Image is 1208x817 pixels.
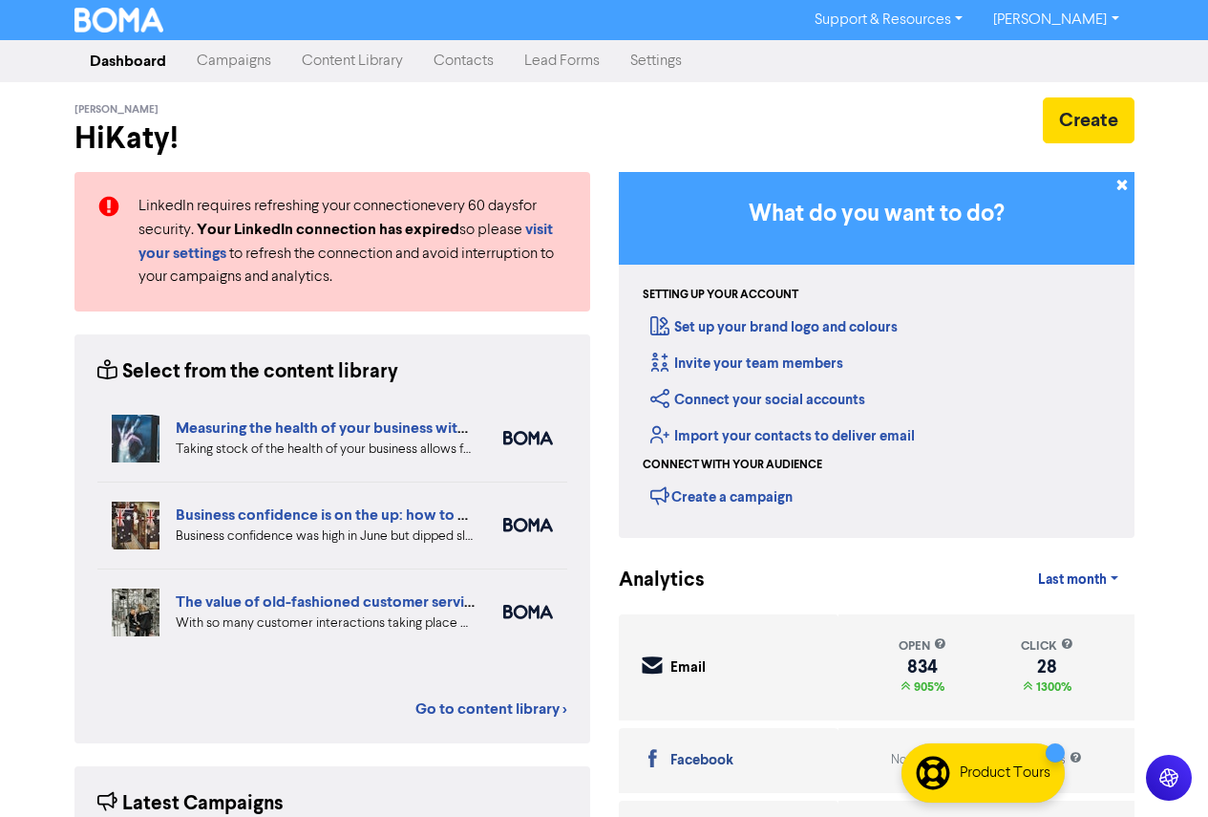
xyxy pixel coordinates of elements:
[650,318,898,336] a: Set up your brand logo and colours
[197,220,459,239] strong: Your LinkedIn connection has expired
[503,431,553,445] img: boma_accounting
[619,172,1134,538] div: Getting Started in BOMA
[615,42,697,80] a: Settings
[978,5,1134,35] a: [PERSON_NAME]
[176,527,475,547] div: Business confidence was high in June but dipped slightly in August in the latest SMB Business Ins...
[910,679,944,695] span: 905%
[503,605,553,619] img: boma
[97,357,398,387] div: Select from the content library
[74,103,159,117] span: [PERSON_NAME]
[1038,571,1107,589] span: Last month
[1021,659,1073,675] div: 28
[176,592,624,612] a: The value of old-fashioned customer service: getting data insights
[124,195,582,289] div: LinkedIn requires refreshing your connection every 60 days for security. so please to refresh the...
[1032,679,1071,695] span: 1300%
[650,427,915,445] a: Import your contacts to deliver email
[891,751,1082,769] div: No campaigns for selected dates
[74,120,590,157] h2: Hi Katy !
[176,419,569,438] a: Measuring the health of your business with ratio measures
[503,518,553,532] img: boma
[74,42,181,80] a: Dashboard
[799,5,978,35] a: Support & Resources
[650,482,793,510] div: Create a campaign
[619,566,681,595] div: Analytics
[509,42,615,80] a: Lead Forms
[176,505,653,525] a: Business confidence is on the up: how to overcome the big challenges
[670,750,733,772] div: Facebook
[650,355,843,373] a: Invite your team members
[415,698,567,720] a: Go to content library >
[670,657,706,679] div: Email
[899,659,946,675] div: 834
[643,457,822,474] div: Connect with your audience
[418,42,509,80] a: Contacts
[74,8,164,32] img: BOMA Logo
[138,223,553,262] a: visit your settings
[1043,97,1134,143] button: Create
[1023,561,1134,599] a: Last month
[176,440,475,460] div: Taking stock of the health of your business allows for more effective planning, early warning abo...
[181,42,286,80] a: Campaigns
[176,613,475,634] div: With so many customer interactions taking place online, your online customer service has to be fi...
[286,42,418,80] a: Content Library
[1021,637,1073,656] div: click
[899,637,946,656] div: open
[647,201,1106,228] h3: What do you want to do?
[643,287,798,304] div: Setting up your account
[650,391,865,409] a: Connect your social accounts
